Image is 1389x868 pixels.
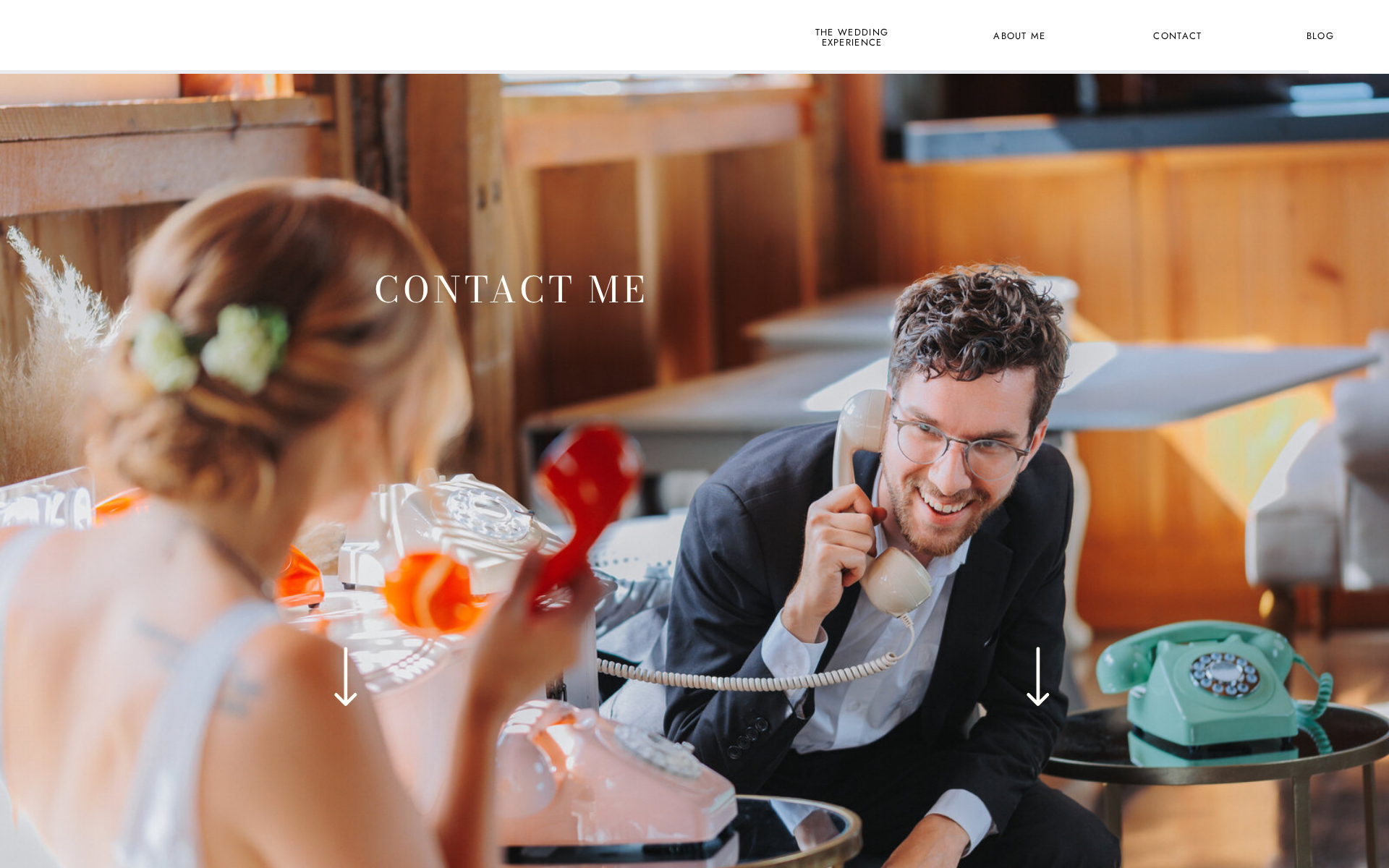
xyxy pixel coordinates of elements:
a: About Me [985,27,1055,46]
a: Contact [1151,27,1205,46]
a: the wedding experience [812,27,891,46]
h1: Contact Me [361,262,661,409]
a: Blog [1294,27,1347,46]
